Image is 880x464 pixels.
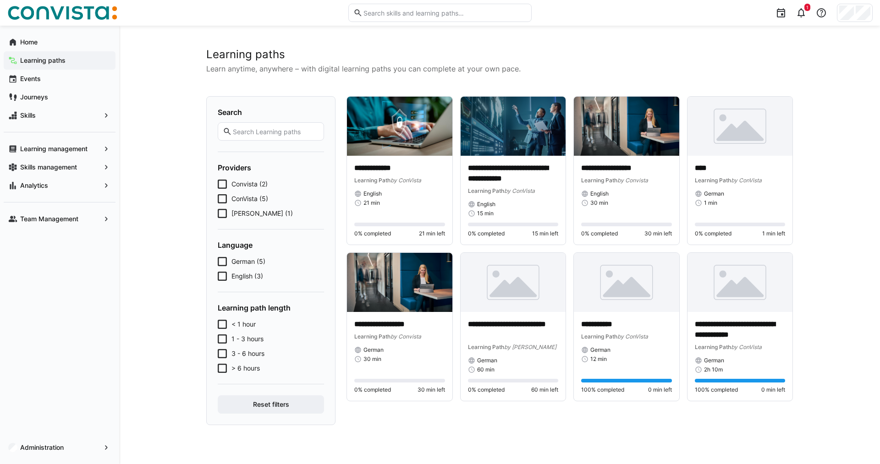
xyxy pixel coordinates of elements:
img: image [461,97,566,156]
span: [PERSON_NAME] (1) [231,209,293,218]
button: Reset filters [218,395,324,414]
span: by Convista [390,333,421,340]
span: Learning Path [354,177,390,184]
span: English (3) [231,272,263,281]
span: Convista (2) [231,180,268,189]
span: German [590,346,610,354]
span: Learning Path [468,344,504,350]
img: image [687,253,793,312]
h2: Learning paths [206,48,793,61]
img: image [347,253,452,312]
span: by ConVista [731,344,762,350]
span: 1 min [704,199,717,207]
span: 60 min left [531,386,558,393]
span: German [704,190,724,197]
span: 12 min [590,355,607,363]
span: Learning Path [695,177,731,184]
span: 1 min left [762,230,785,237]
span: Learning Path [354,333,390,340]
span: 100% completed [695,386,738,393]
span: by ConVista [617,333,648,340]
h4: Learning path length [218,303,324,312]
span: Learning Path [581,177,617,184]
p: Learn anytime, anywhere – with digital learning paths you can complete at your own pace. [206,63,793,74]
span: 0% completed [581,230,618,237]
span: 0 min left [648,386,672,393]
img: image [347,97,452,156]
span: German (5) [231,257,265,266]
span: English [477,201,495,208]
span: Learning Path [695,344,731,350]
span: 15 min left [532,230,558,237]
span: 1 - 3 hours [231,334,264,344]
h4: Providers [218,163,324,172]
span: 0% completed [468,386,505,393]
span: 100% completed [581,386,624,393]
input: Search Learning paths [232,127,319,136]
img: image [574,253,679,312]
span: 21 min left [419,230,445,237]
span: 0% completed [695,230,731,237]
h4: Language [218,240,324,250]
span: 21 min [363,199,380,207]
img: image [461,253,566,312]
span: Learning Path [581,333,617,340]
input: Search skills and learning paths… [363,9,527,17]
img: image [574,97,679,156]
span: German [704,357,724,364]
span: 1 [806,5,808,10]
span: 0 min left [761,386,785,393]
span: 0% completed [354,230,391,237]
span: German [477,357,497,364]
span: English [590,190,609,197]
span: 30 min left [418,386,445,393]
span: Reset filters [252,400,291,409]
span: 2h 10m [704,366,723,373]
span: 3 - 6 hours [231,349,264,358]
span: English [363,190,382,197]
h4: Search [218,108,324,117]
span: by [PERSON_NAME] [504,344,556,350]
span: 60 min [477,366,495,373]
span: > 6 hours [231,364,260,373]
span: by ConVista [504,187,535,194]
span: 30 min left [644,230,672,237]
span: ConVista (5) [231,194,268,203]
span: 30 min [590,199,608,207]
span: < 1 hour [231,320,256,329]
span: 15 min [477,210,494,217]
span: Learning Path [468,187,504,194]
span: by ConVista [390,177,421,184]
span: German [363,346,384,354]
span: 0% completed [354,386,391,393]
span: by ConVista [731,177,762,184]
span: 0% completed [468,230,505,237]
span: by Convista [617,177,648,184]
img: image [687,97,793,156]
span: 30 min [363,355,381,363]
